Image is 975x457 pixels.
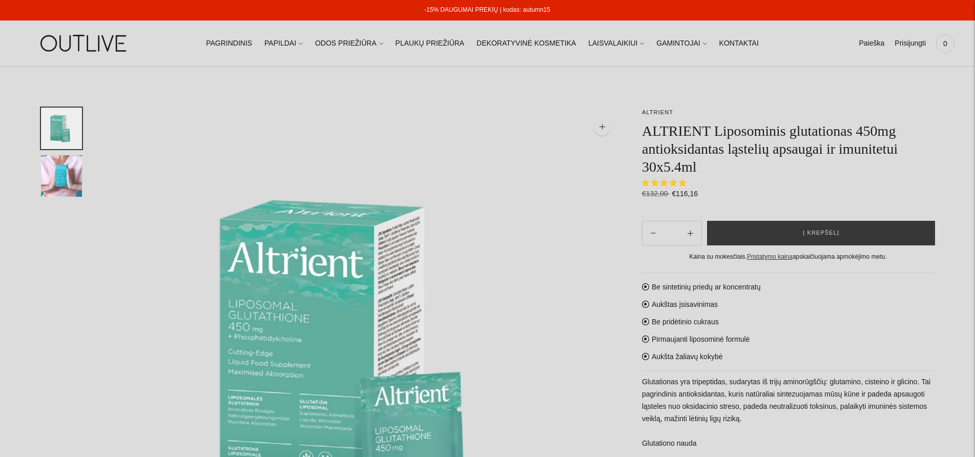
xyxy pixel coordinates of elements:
span: 0 [938,36,952,51]
a: Prisijungti [895,32,926,55]
a: Paieška [859,32,884,55]
a: ALTRIENT [642,109,673,115]
div: Kaina su mokesčiais. apskaičiuojama apmokėjimo metu. [642,252,934,262]
button: Į krepšelį [707,221,935,245]
button: Translation missing: en.general.accessibility.image_thumbail [41,155,82,197]
img: OUTLIVE [20,26,149,61]
a: ODOS PRIEŽIŪRA [315,32,383,55]
span: 5.00 stars [642,179,688,187]
h1: ALTRIENT Liposominis glutationas 450mg antioksidantas ląstelių apsaugai ir imunitetui 30x5.4ml [642,122,934,176]
button: Add product quantity [642,221,664,245]
a: PAPILDAI [264,32,303,55]
a: Pristatymo kaina [747,253,793,260]
a: -15% DAUGUMAI PREKIŲ | kodas: autumn15 [424,6,550,13]
a: GAMINTOJAI [656,32,707,55]
a: 0 [936,32,955,55]
input: Product quantity [664,226,679,241]
a: LAISVALAIKIUI [588,32,644,55]
span: €116,16 [672,190,698,198]
button: Translation missing: en.general.accessibility.image_thumbail [41,108,82,149]
a: PLAUKŲ PRIEŽIŪRA [396,32,465,55]
a: DEKORATYVINĖ KOSMETIKA [476,32,576,55]
a: KONTAKTAI [719,32,759,55]
span: Į krepšelį [803,228,839,238]
button: Subtract product quantity [679,221,701,245]
a: PAGRINDINIS [206,32,252,55]
s: €132,00 [642,190,670,198]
